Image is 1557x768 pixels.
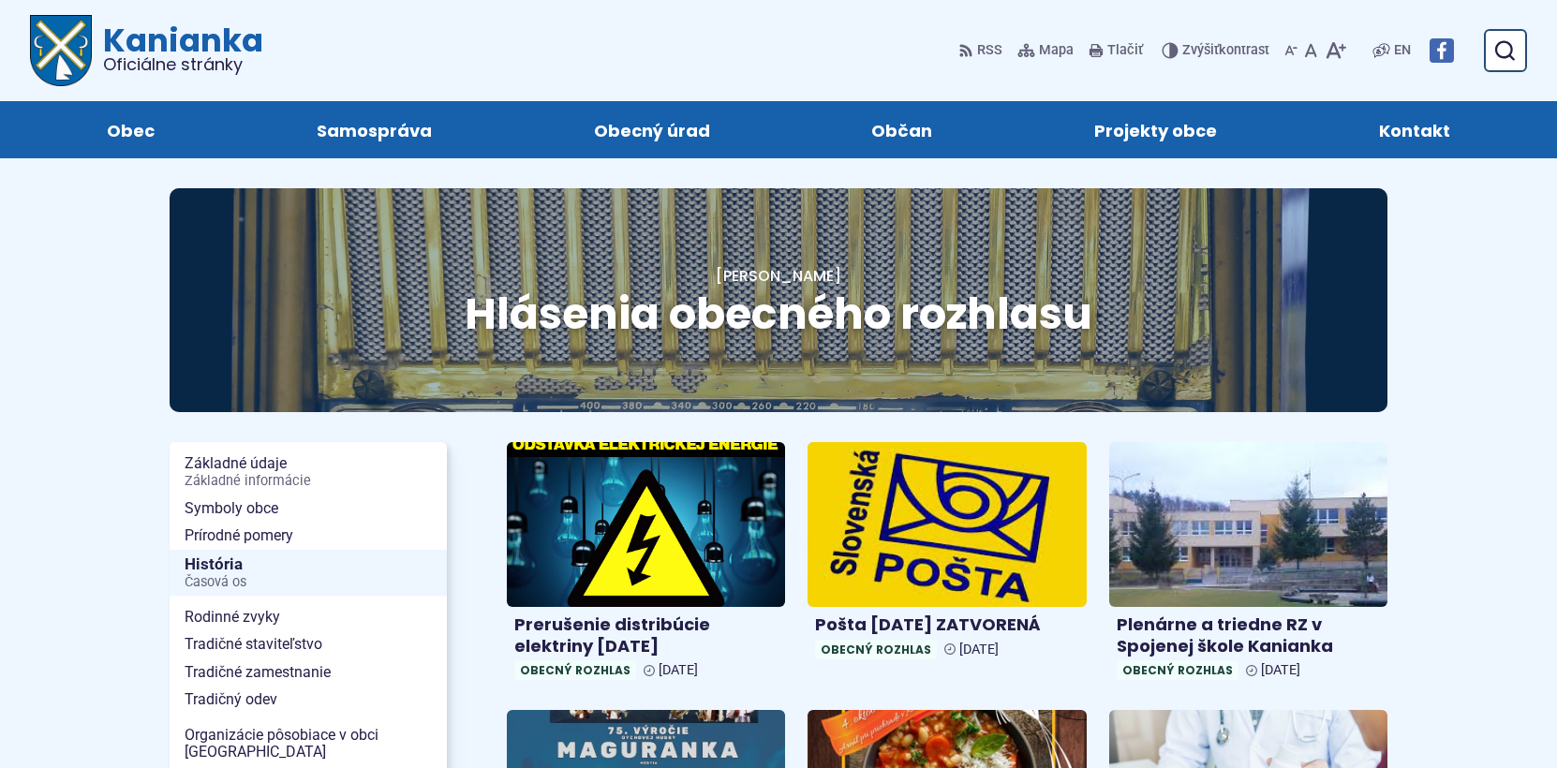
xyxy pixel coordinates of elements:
a: Obecný úrad [531,101,772,158]
span: Obecný rozhlas [1117,660,1238,680]
a: Základné údajeZákladné informácie [170,450,447,494]
span: Kontakt [1379,101,1450,158]
span: Hlásenia obecného rozhlasu [465,284,1092,344]
span: Tlačiť [1107,43,1143,59]
span: EN [1394,39,1411,62]
a: Prerušenie distribúcie elektriny [DATE] Obecný rozhlas [DATE] [507,442,785,687]
a: Logo Kanianka, prejsť na domovskú stránku. [30,15,263,86]
button: Zväčšiť veľkosť písma [1321,31,1350,70]
span: Projekty obce [1094,101,1217,158]
a: Občan [809,101,995,158]
span: [DATE] [959,642,999,657]
button: Tlačiť [1085,31,1147,70]
a: Prírodné pomery [170,522,447,550]
span: Organizácie pôsobiace v obci [GEOGRAPHIC_DATA] [185,721,432,765]
span: Tradičný odev [185,686,432,714]
span: Tradičné zamestnanie [185,658,432,687]
a: [PERSON_NAME] [716,265,841,287]
img: Prejsť na Facebook stránku [1430,38,1454,63]
a: Kontakt [1316,101,1512,158]
span: Časová os [185,575,432,590]
span: [DATE] [1261,662,1300,678]
span: RSS [977,39,1002,62]
a: Pošta [DATE] ZATVORENÁ Obecný rozhlas [DATE] [808,442,1086,666]
span: Oficiálne stránky [103,56,263,73]
a: Plenárne a triedne RZ v Spojenej škole Kanianka Obecný rozhlas [DATE] [1109,442,1387,687]
a: Tradičné zamestnanie [170,658,447,687]
a: EN [1390,39,1415,62]
span: Základné informácie [185,474,432,489]
img: Prejsť na domovskú stránku [30,15,92,86]
span: Kanianka [92,24,263,73]
span: Rodinné zvyky [185,603,432,631]
span: Občan [871,101,932,158]
a: Mapa [1014,31,1077,70]
span: Samospráva [317,101,432,158]
a: Projekty obce [1032,101,1280,158]
button: Nastaviť pôvodnú veľkosť písma [1301,31,1321,70]
a: Samospráva [255,101,495,158]
span: Obecný úrad [594,101,710,158]
span: Základné údaje [185,450,432,494]
h4: Pošta [DATE] ZATVORENÁ [815,614,1078,636]
span: História [185,550,432,596]
a: Obec [45,101,217,158]
h4: Plenárne a triedne RZ v Spojenej škole Kanianka [1117,614,1380,657]
span: [DATE] [659,662,698,678]
span: Obecný rozhlas [815,640,937,659]
a: HistóriaČasová os [170,550,447,596]
a: RSS [958,31,1006,70]
span: Tradičné staviteľstvo [185,630,432,658]
button: Zmenšiť veľkosť písma [1281,31,1301,70]
a: Symboly obce [170,495,447,523]
span: Prírodné pomery [185,522,432,550]
a: Tradičné staviteľstvo [170,630,447,658]
span: Zvýšiť [1182,42,1219,58]
span: Obecný rozhlas [514,660,636,680]
button: Zvýšiťkontrast [1162,31,1273,70]
span: Mapa [1039,39,1074,62]
span: Obec [107,101,155,158]
span: Symboly obce [185,495,432,523]
span: kontrast [1182,43,1269,59]
a: Rodinné zvyky [170,603,447,631]
h4: Prerušenie distribúcie elektriny [DATE] [514,614,778,657]
a: Tradičný odev [170,686,447,714]
a: Organizácie pôsobiace v obci [GEOGRAPHIC_DATA] [170,721,447,765]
